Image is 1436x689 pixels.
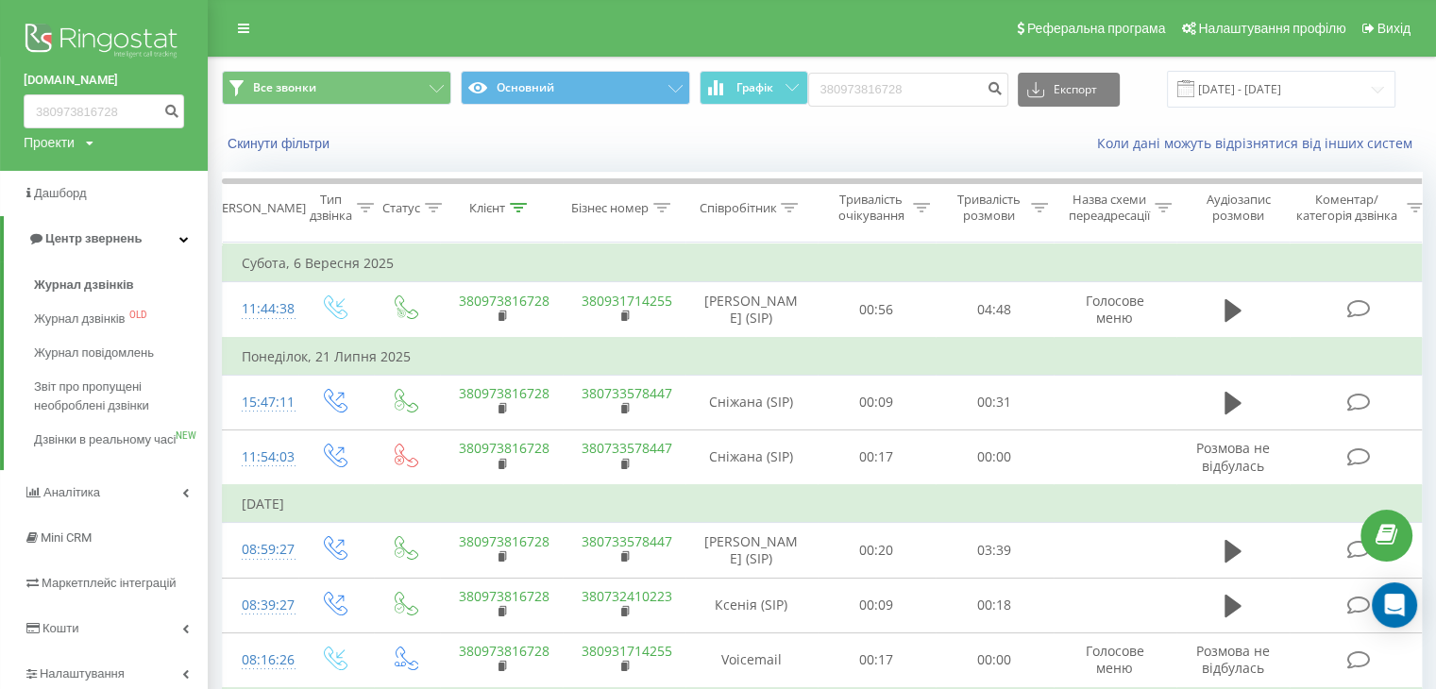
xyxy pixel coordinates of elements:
div: 15:47:11 [242,384,279,421]
span: Журнал дзвінків [34,276,134,294]
span: Дзвінки в реальному часі [34,430,176,449]
td: 00:00 [936,429,1054,485]
a: Журнал дзвінків [34,268,208,302]
a: 380733578447 [582,532,672,550]
div: 08:39:27 [242,587,279,624]
span: Вихід [1377,21,1411,36]
a: 380973816728 [459,532,549,550]
button: Експорт [1018,73,1120,107]
td: 03:39 [936,523,1054,578]
td: 00:20 [818,523,936,578]
span: Журнал дзвінків [34,310,125,328]
a: 380931714255 [582,292,672,310]
a: Коли дані можуть відрізнятися вiд інших систем [1097,134,1422,152]
a: [DOMAIN_NAME] [24,71,184,90]
span: Графік [736,81,773,94]
td: Ксенія (SIP) [685,578,818,632]
td: 00:09 [818,578,936,632]
td: Голосове меню [1054,632,1176,688]
td: 00:09 [818,375,936,429]
td: [PERSON_NAME] (SIP) [685,523,818,578]
span: Аналiтика [43,485,100,499]
span: Дашборд [34,186,87,200]
span: Журнал повідомлень [34,344,154,362]
a: Журнал дзвінківOLD [34,302,208,336]
input: Пошук за номером [24,94,184,128]
td: Сніжана (SIP) [685,375,818,429]
div: 11:44:38 [242,291,279,328]
button: Скинути фільтри [222,135,339,152]
td: [DATE] [223,485,1431,523]
div: [PERSON_NAME] [211,200,306,216]
span: Маркетплейс інтеграцій [42,576,177,590]
input: Пошук за номером [808,73,1008,107]
td: Голосове меню [1054,282,1176,338]
button: Основний [461,71,690,105]
span: Звіт про пропущені необроблені дзвінки [34,378,198,415]
td: 04:48 [936,282,1054,338]
td: Субота, 6 Вересня 2025 [223,244,1431,282]
div: Статус [382,200,420,216]
td: 00:17 [818,632,936,688]
td: Voicemail [685,632,818,688]
span: Налаштування [40,666,125,681]
div: Тип дзвінка [310,192,352,224]
a: 380733578447 [582,384,672,402]
a: Журнал повідомлень [34,336,208,370]
td: 00:18 [936,578,1054,632]
td: 00:17 [818,429,936,485]
span: Центр звернень [45,231,142,245]
a: 380973816728 [459,384,549,402]
button: Все звонки [222,71,451,105]
span: Mini CRM [41,530,92,545]
td: 00:56 [818,282,936,338]
a: 380973816728 [459,292,549,310]
a: 380973816728 [459,587,549,605]
div: 08:59:27 [242,531,279,568]
a: Дзвінки в реальному часіNEW [34,423,208,457]
div: Співробітник [699,200,776,216]
a: 380931714255 [582,642,672,660]
span: Розмова не відбулась [1196,642,1270,677]
td: 00:31 [936,375,1054,429]
div: 11:54:03 [242,439,279,476]
span: Все звонки [253,80,316,95]
td: Понеділок, 21 Липня 2025 [223,338,1431,376]
a: 380733578447 [582,439,672,457]
div: Коментар/категорія дзвінка [1292,192,1402,224]
button: Графік [700,71,808,105]
div: Бізнес номер [571,200,649,216]
div: Аудіозапис розмови [1192,192,1284,224]
div: Open Intercom Messenger [1372,582,1417,628]
div: Тривалість розмови [952,192,1026,224]
span: Налаштування профілю [1198,21,1345,36]
td: 00:00 [936,632,1054,688]
a: Звіт про пропущені необроблені дзвінки [34,370,208,423]
div: Клієнт [469,200,505,216]
td: [PERSON_NAME] (SIP) [685,282,818,338]
div: Проекти [24,133,75,152]
span: Реферальна програма [1027,21,1166,36]
td: Сніжана (SIP) [685,429,818,485]
div: Назва схеми переадресації [1069,192,1150,224]
span: Кошти [42,621,78,635]
a: 380973816728 [459,439,549,457]
div: Тривалість очікування [834,192,908,224]
a: Центр звернень [4,216,208,261]
a: 380973816728 [459,642,549,660]
div: 08:16:26 [242,642,279,679]
span: Розмова не відбулась [1196,439,1270,474]
img: Ringostat logo [24,19,184,66]
a: 380732410223 [582,587,672,605]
